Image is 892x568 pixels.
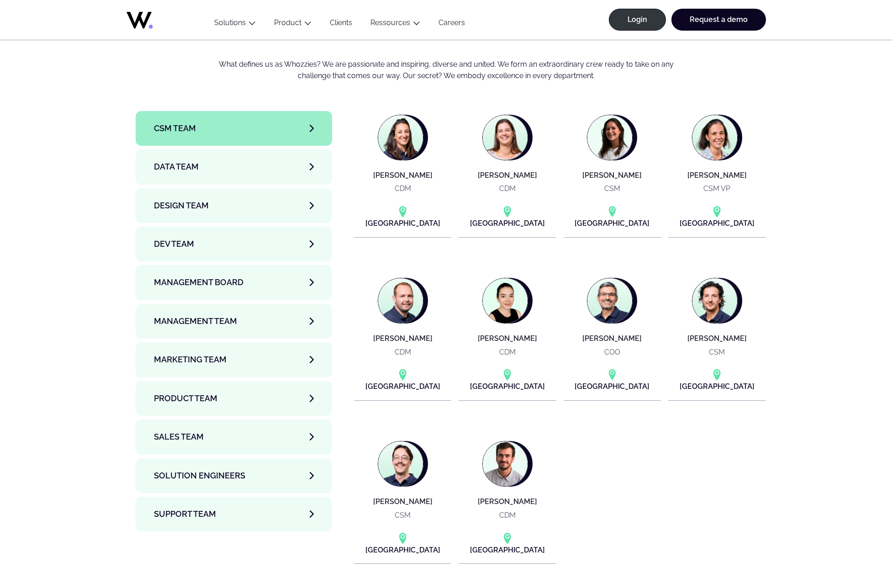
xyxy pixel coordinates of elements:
p: CSM VP [703,183,730,194]
h4: [PERSON_NAME] [478,334,537,343]
span: Solution Engineers [154,469,245,482]
p: [GEOGRAPHIC_DATA] [365,381,440,392]
p: CSM [604,183,620,194]
p: What defines us as Whozzies? We are passionate and inspiring, diverse and united. We form an extr... [212,58,680,82]
span: Management Board [154,276,243,289]
h4: [PERSON_NAME] [582,171,642,180]
span: Marketing Team [154,353,227,366]
img: Mikaël AZRAN [587,278,632,323]
span: Support team [154,508,216,520]
a: Login [609,9,666,31]
p: [GEOGRAPHIC_DATA] [470,544,545,556]
span: Design team [154,199,209,212]
span: Sales team [154,430,204,443]
a: Request a demo [671,9,766,31]
h4: [PERSON_NAME] [478,171,537,180]
p: CDM [499,346,516,358]
h4: [PERSON_NAME] [373,334,433,343]
p: [GEOGRAPHIC_DATA] [470,218,545,229]
h4: [PERSON_NAME] [687,171,747,180]
p: [GEOGRAPHIC_DATA] [365,544,440,556]
button: Solutions [205,18,265,31]
h4: [PERSON_NAME] [373,498,433,506]
p: CDM [395,183,411,194]
p: [GEOGRAPHIC_DATA] [680,218,755,229]
p: COO [604,346,620,358]
img: Émilie GENTRIC-GERBAULT [692,115,737,160]
a: Careers [429,18,474,31]
a: Product [274,18,301,27]
span: Data team [154,160,199,173]
img: Anne-Charlotte LECLERCQ [483,115,528,160]
span: Product team [154,392,217,405]
p: [GEOGRAPHIC_DATA] [470,381,545,392]
p: [GEOGRAPHIC_DATA] [365,218,440,229]
p: [GEOGRAPHIC_DATA] [575,381,649,392]
p: CDM [499,510,516,521]
ul: Members category, tabs interface. [127,111,333,557]
h4: [PERSON_NAME] [373,171,433,180]
iframe: Chatbot [832,508,879,555]
img: Marion FAYE COURREGELONGUE [483,278,528,323]
img: Paul LEJEUNE [692,278,737,323]
h4: [PERSON_NAME] [478,498,537,506]
p: CSM [709,346,725,358]
p: [GEOGRAPHIC_DATA] [575,218,649,229]
p: CSM [395,510,411,521]
img: Victor MERCIER [483,441,528,486]
img: François PERROT [378,278,423,323]
h4: [PERSON_NAME] [582,334,642,343]
span: Dev team [154,238,194,250]
img: Alexandra KHAMTACHE [378,115,423,160]
img: Elise CHARLES [587,115,632,160]
p: CDM [395,346,411,358]
button: Product [265,18,321,31]
a: Clients [321,18,361,31]
a: Ressources [370,18,410,27]
p: CDM [499,183,516,194]
img: Valentin LEMERLE [378,441,423,486]
button: Ressources [361,18,429,31]
p: [GEOGRAPHIC_DATA] [680,381,755,392]
h4: [PERSON_NAME] [687,334,747,343]
span: Management Team [154,315,237,328]
span: CSM team [154,122,196,135]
